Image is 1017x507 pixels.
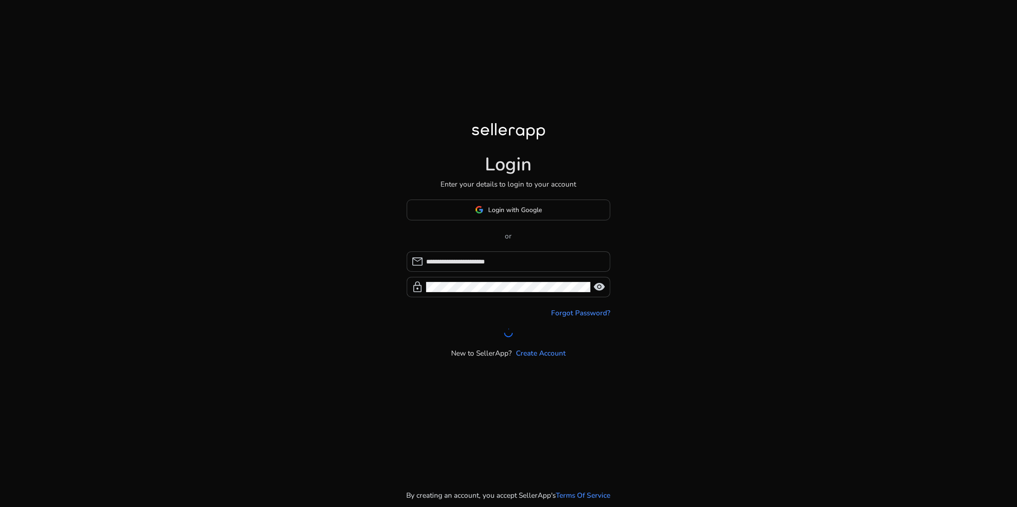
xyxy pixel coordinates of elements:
p: Enter your details to login to your account [441,179,577,189]
a: Forgot Password? [551,307,610,318]
button: Login with Google [407,200,610,220]
span: Login with Google [488,205,542,215]
span: mail [411,256,423,268]
span: visibility [594,281,606,293]
p: or [407,231,610,241]
a: Create Account [516,348,566,358]
span: lock [411,281,423,293]
a: Terms Of Service [556,490,611,501]
img: google-logo.svg [475,206,484,214]
p: New to SellerApp? [451,348,512,358]
h1: Login [485,154,532,176]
